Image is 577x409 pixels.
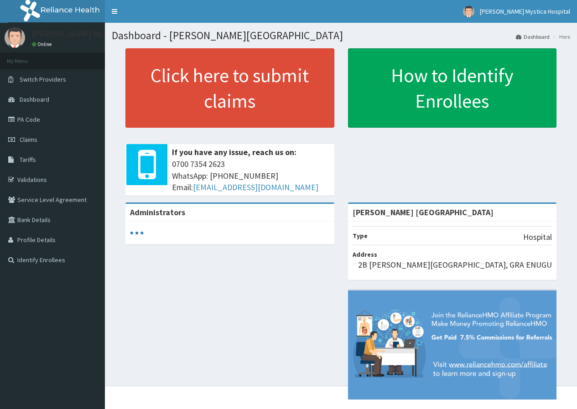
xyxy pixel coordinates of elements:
span: Tariffs [20,155,36,164]
b: Address [353,250,377,259]
p: Hospital [523,231,552,243]
strong: [PERSON_NAME] [GEOGRAPHIC_DATA] [353,207,494,217]
p: [PERSON_NAME] Mystica Hospital [32,30,152,38]
h1: Dashboard - [PERSON_NAME][GEOGRAPHIC_DATA] [112,30,570,41]
b: Type [353,232,368,240]
img: provider-team-banner.png [348,290,557,399]
svg: audio-loading [130,226,144,240]
span: Dashboard [20,95,49,104]
span: 0700 7354 2623 WhatsApp: [PHONE_NUMBER] Email: [172,158,330,193]
img: User Image [5,27,25,48]
img: User Image [463,6,474,17]
a: Dashboard [516,33,550,41]
a: [EMAIL_ADDRESS][DOMAIN_NAME] [193,182,318,192]
a: Click here to submit claims [125,48,334,128]
a: Online [32,41,54,47]
span: Claims [20,135,37,144]
p: 2B [PERSON_NAME][GEOGRAPHIC_DATA], GRA ENUGU [358,259,552,271]
b: If you have any issue, reach us on: [172,147,296,157]
span: Switch Providers [20,75,66,83]
a: How to Identify Enrollees [348,48,557,128]
b: Administrators [130,207,185,217]
li: Here [551,33,570,41]
span: [PERSON_NAME] Mystica Hospital [480,7,570,16]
